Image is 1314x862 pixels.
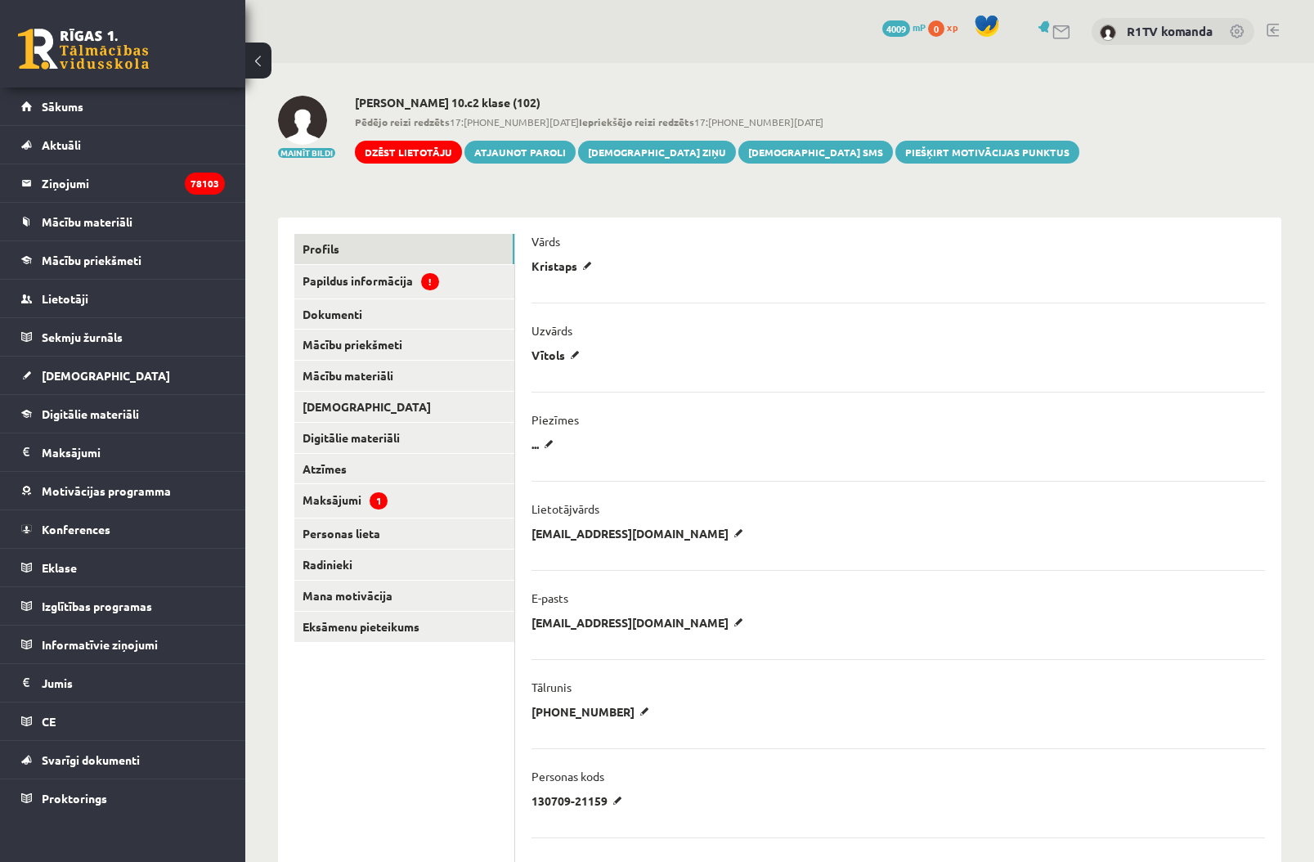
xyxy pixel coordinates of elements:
p: Tālrunis [531,680,572,694]
span: Konferences [42,522,110,537]
a: Mācību materiāli [21,203,225,240]
a: Izglītības programas [21,587,225,625]
a: Mana motivācija [294,581,514,611]
a: Personas lieta [294,519,514,549]
a: Piešķirt motivācijas punktus [895,141,1079,164]
p: E-pasts [531,590,568,605]
p: ... [531,437,559,451]
span: Proktorings [42,791,107,806]
p: Vītols [531,348,585,362]
legend: Maksājumi [42,433,225,471]
img: Kristaps Vītols [278,96,327,145]
a: Maksājumi [21,433,225,471]
b: Iepriekšējo reizi redzēts [579,115,694,128]
a: Sekmju žurnāls [21,318,225,356]
a: Atzīmes [294,454,514,484]
a: Motivācijas programma [21,472,225,510]
a: Digitālie materiāli [294,423,514,453]
p: Uzvārds [531,323,572,338]
a: [DEMOGRAPHIC_DATA] [294,392,514,422]
span: mP [913,20,926,34]
p: [EMAIL_ADDRESS][DOMAIN_NAME] [531,526,749,541]
a: Mācību priekšmeti [294,330,514,360]
a: Rīgas 1. Tālmācības vidusskola [18,29,149,70]
legend: Ziņojumi [42,164,225,202]
span: Mācību materiāli [42,214,132,229]
a: Dokumenti [294,299,514,330]
span: Jumis [42,676,73,690]
a: [DEMOGRAPHIC_DATA] SMS [738,141,893,164]
a: Lietotāji [21,280,225,317]
a: Jumis [21,664,225,702]
span: 17:[PHONE_NUMBER][DATE] 17:[PHONE_NUMBER][DATE] [355,114,1079,129]
button: Mainīt bildi [278,148,335,158]
a: Eksāmenu pieteikums [294,612,514,642]
a: Sākums [21,88,225,125]
span: Eklase [42,560,77,575]
img: R1TV komanda [1100,25,1116,41]
span: Mācību priekšmeti [42,253,141,267]
a: [DEMOGRAPHIC_DATA] ziņu [578,141,736,164]
a: Radinieki [294,550,514,580]
span: Izglītības programas [42,599,152,613]
h2: [PERSON_NAME] 10.c2 klase (102) [355,96,1079,110]
a: Svarīgi dokumenti [21,741,225,779]
span: Motivācijas programma [42,483,171,498]
p: 130709-21159 [531,793,628,808]
p: Lietotājvārds [531,501,599,516]
span: 0 [928,20,944,37]
a: Aktuāli [21,126,225,164]
span: Aktuāli [42,137,81,152]
a: Dzēst lietotāju [355,141,462,164]
a: Atjaunot paroli [464,141,576,164]
span: Sekmju žurnāls [42,330,123,344]
a: Eklase [21,549,225,586]
a: Proktorings [21,779,225,817]
a: 0 xp [928,20,966,34]
p: Vārds [531,234,560,249]
p: [PHONE_NUMBER] [531,704,655,719]
span: Digitālie materiāli [42,406,139,421]
a: [DEMOGRAPHIC_DATA] [21,357,225,394]
b: Pēdējo reizi redzēts [355,115,450,128]
span: 1 [370,492,388,510]
a: Konferences [21,510,225,548]
span: CE [42,714,56,729]
span: Lietotāji [42,291,88,306]
a: Digitālie materiāli [21,395,225,433]
p: [EMAIL_ADDRESS][DOMAIN_NAME] [531,615,749,630]
a: Mācību priekšmeti [21,241,225,279]
a: 4009 mP [882,20,926,34]
a: Profils [294,234,514,264]
span: xp [947,20,957,34]
a: Papildus informācija! [294,265,514,299]
p: Kristaps [531,258,598,273]
span: ! [421,273,439,290]
a: Ziņojumi78103 [21,164,225,202]
a: R1TV komanda [1127,23,1213,39]
p: Piezīmes [531,412,579,427]
i: 78103 [185,173,225,195]
a: Maksājumi1 [294,484,514,518]
a: CE [21,703,225,740]
a: Informatīvie ziņojumi [21,626,225,663]
p: Personas kods [531,769,604,783]
span: Sākums [42,99,83,114]
a: Mācību materiāli [294,361,514,391]
span: Svarīgi dokumenti [42,752,140,767]
span: 4009 [882,20,910,37]
span: Informatīvie ziņojumi [42,637,158,652]
span: [DEMOGRAPHIC_DATA] [42,368,170,383]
